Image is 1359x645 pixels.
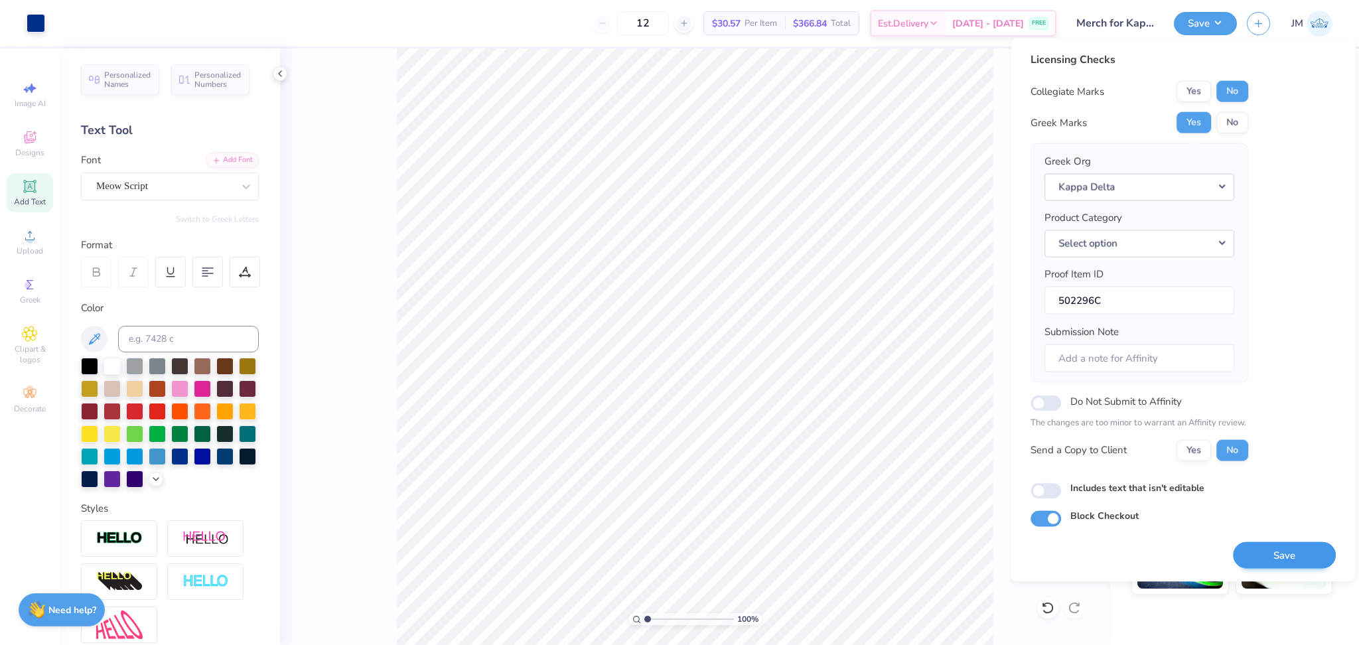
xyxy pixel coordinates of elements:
[1070,393,1182,410] label: Do Not Submit to Affinity
[1044,267,1104,282] label: Proof Item ID
[1070,508,1139,522] label: Block Checkout
[1216,439,1248,461] button: No
[1044,210,1122,226] label: Product Category
[1031,115,1087,130] div: Greek Marks
[20,295,40,305] span: Greek
[81,238,260,253] div: Format
[1177,81,1211,102] button: Yes
[1032,19,1046,28] span: FREE
[878,17,928,31] span: Est. Delivery
[81,501,259,516] div: Styles
[1044,344,1234,372] input: Add a note for Affinity
[952,17,1024,31] span: [DATE] - [DATE]
[1044,230,1234,257] button: Select option
[737,613,758,625] span: 100 %
[1177,439,1211,461] button: Yes
[1044,154,1091,169] label: Greek Org
[118,326,259,352] input: e.g. 7428 c
[206,153,259,168] div: Add Font
[15,98,46,109] span: Image AI
[48,604,96,616] strong: Need help?
[81,121,259,139] div: Text Tool
[176,214,259,224] button: Switch to Greek Letters
[1216,112,1248,133] button: No
[1031,84,1104,99] div: Collegiate Marks
[617,11,669,35] input: – –
[15,147,44,158] span: Designs
[793,17,827,31] span: $366.84
[712,17,741,31] span: $30.57
[1291,16,1303,31] span: JM
[14,196,46,207] span: Add Text
[1307,11,1332,36] img: John Michael Binayas
[7,344,53,365] span: Clipart & logos
[1216,81,1248,102] button: No
[182,574,229,589] img: Negative Space
[194,70,242,89] span: Personalized Numbers
[1177,112,1211,133] button: Yes
[1174,12,1237,35] button: Save
[1044,324,1119,340] label: Submission Note
[1066,10,1164,36] input: Untitled Design
[1291,11,1332,36] a: JM
[831,17,851,31] span: Total
[14,403,46,414] span: Decorate
[104,70,151,89] span: Personalized Names
[745,17,777,31] span: Per Item
[182,530,229,547] img: Shadow
[81,153,101,168] label: Font
[1031,52,1248,68] div: Licensing Checks
[96,571,143,593] img: 3d Illusion
[1031,417,1248,430] p: The changes are too minor to warrant an Affinity review.
[1044,173,1234,200] button: Kappa Delta
[17,246,43,256] span: Upload
[1070,480,1204,494] label: Includes text that isn't editable
[1233,541,1336,569] button: Save
[96,531,143,546] img: Stroke
[96,610,143,639] img: Free Distort
[81,301,259,316] div: Color
[1031,443,1127,458] div: Send a Copy to Client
